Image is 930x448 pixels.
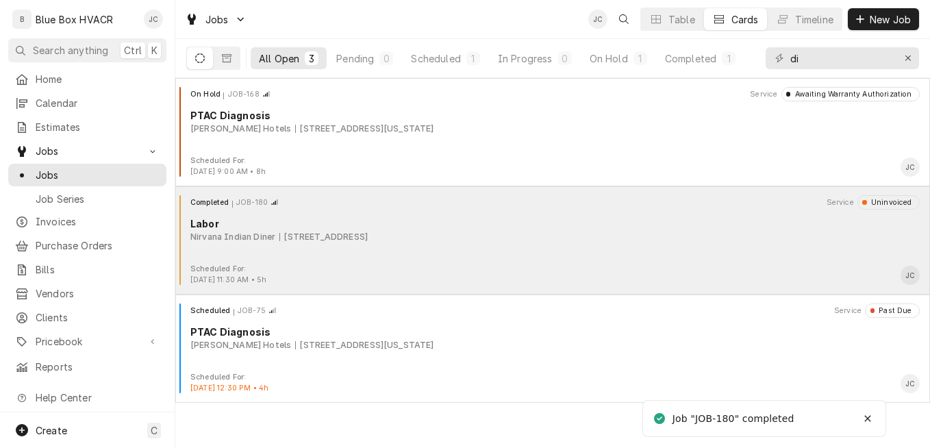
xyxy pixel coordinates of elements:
div: Completed [665,51,716,66]
div: Job "JOB-180" completed [673,412,796,426]
div: Object State [190,89,224,100]
a: Home [8,68,166,90]
a: Invoices [8,210,166,233]
div: Object Title [190,216,920,231]
div: In Progress [498,51,553,66]
span: [DATE] 12:30 PM • 4h [190,384,268,393]
div: Job Card: JOB-75 [175,295,930,403]
div: 1 [725,51,733,66]
div: Card Footer [181,155,925,177]
a: Purchase Orders [8,234,166,257]
span: Clients [36,310,160,325]
span: Ctrl [124,43,142,58]
div: Card Footer Primary Content [901,374,920,393]
span: K [151,43,158,58]
div: Object Subtext Primary [190,231,275,243]
div: Object Extra Context Header [834,306,862,316]
span: Jobs [205,12,229,27]
span: Estimates [36,120,160,134]
span: Calendar [36,96,160,110]
a: Estimates [8,116,166,138]
div: Card Header [181,303,925,317]
div: Card Body [181,108,925,135]
div: All Open [259,51,299,66]
div: JC [588,10,607,29]
a: Go to Help Center [8,386,166,409]
div: Card Header Primary Content [190,87,271,101]
button: Open search [613,8,635,30]
div: Object Status [865,303,920,317]
div: 0 [382,51,390,66]
div: Card Footer Extra Context [190,155,266,177]
a: Jobs [8,164,166,186]
div: Object ID [236,197,268,208]
div: Uninvoiced [867,197,912,208]
span: Create [36,425,67,436]
div: 0 [561,51,569,66]
a: Go to Jobs [8,140,166,162]
span: Job Series [36,192,160,206]
div: Scheduled [411,51,460,66]
div: Josh Canfield's Avatar [588,10,607,29]
div: Card Footer [181,264,925,286]
div: Object Extra Context Header [827,197,854,208]
div: Card Header Primary Content [190,195,279,209]
a: Vendors [8,282,166,305]
div: JC [901,158,920,177]
div: Object Subtext Secondary [279,231,368,243]
span: [DATE] 9:00 AM • 8h [190,167,266,176]
div: Object Extra Context Header [750,89,777,100]
div: 1 [469,51,477,66]
div: Card Footer Primary Content [901,158,920,177]
div: Job Card: JOB-168 [175,78,930,186]
div: Josh Canfield's Avatar [901,266,920,285]
span: Reports [36,360,160,374]
a: Go to Pricebook [8,330,166,353]
span: Home [36,72,160,86]
a: Go to What's New [8,410,166,433]
a: Reports [8,356,166,378]
div: Object Status [781,87,920,101]
span: Help Center [36,390,158,405]
div: Object Subtext [190,231,920,243]
span: Bills [36,262,160,277]
a: Calendar [8,92,166,114]
div: Pending [336,51,374,66]
span: Search anything [33,43,108,58]
span: Purchase Orders [36,238,160,253]
span: New Job [867,12,914,27]
span: Pricebook [36,334,139,349]
div: Object Extra Context Footer Value [190,275,266,286]
div: Card Footer Extra Context [190,264,266,286]
a: Clients [8,306,166,329]
div: Card Body [181,325,925,351]
div: Object Subtext Primary [190,123,291,135]
div: Object Subtext Secondary [295,123,433,135]
div: Object Subtext [190,339,920,351]
div: B [12,10,32,29]
div: Object Status [857,195,920,209]
div: Josh Canfield's Avatar [144,10,163,29]
div: Table [668,12,695,27]
div: JC [144,10,163,29]
div: Object ID [228,89,260,100]
a: Go to Jobs [179,8,252,31]
div: Object Subtext Secondary [295,339,433,351]
div: Card Header Primary Content [190,303,277,317]
div: Object ID [238,306,266,316]
div: Object Subtext [190,123,920,135]
div: Card Header [181,195,925,209]
div: Card Footer [181,372,925,394]
div: Object Subtext Primary [190,339,291,351]
a: Bills [8,258,166,281]
div: Josh Canfield's Avatar [901,374,920,393]
div: Object Extra Context Footer Label [190,155,266,166]
button: Search anythingCtrlK [8,38,166,62]
div: Object Extra Context Footer Label [190,264,266,275]
div: Card Header Secondary Content [750,87,920,101]
button: Erase input [897,47,919,69]
div: Object Extra Context Footer Value [190,383,268,394]
div: Card Header Secondary Content [827,195,920,209]
div: JC [901,374,920,393]
div: Awaiting Warranty Authorization [790,89,912,100]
